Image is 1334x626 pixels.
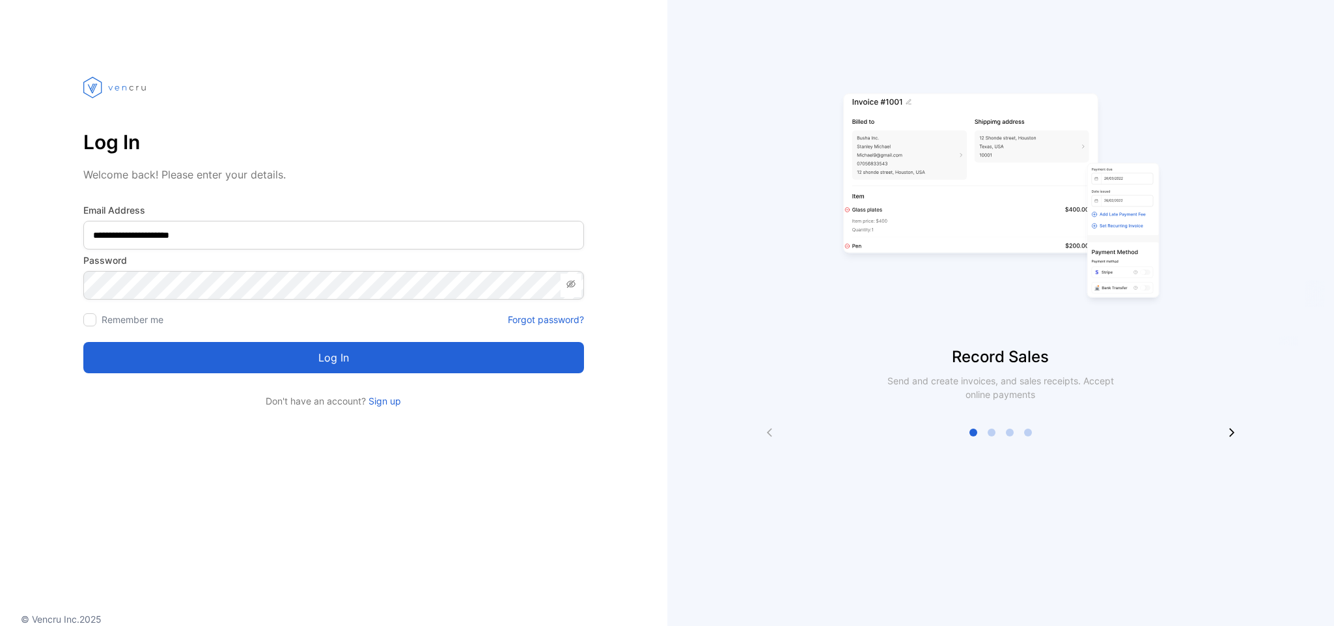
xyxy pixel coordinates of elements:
[83,167,584,182] p: Welcome back! Please enter your details.
[366,395,401,406] a: Sign up
[83,203,584,217] label: Email Address
[83,52,148,122] img: vencru logo
[102,314,163,325] label: Remember me
[876,374,1126,401] p: Send and create invoices, and sales receipts. Accept online payments
[508,313,584,326] a: Forgot password?
[83,342,584,373] button: Log in
[83,126,584,158] p: Log In
[838,52,1163,345] img: slider image
[83,253,584,267] label: Password
[83,394,584,408] p: Don't have an account?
